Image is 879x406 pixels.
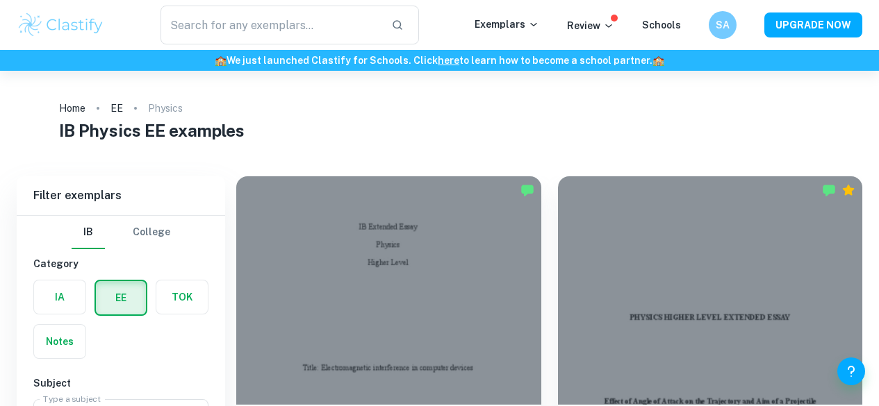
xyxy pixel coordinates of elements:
label: Type a subject [43,393,101,405]
button: IA [34,280,85,314]
h6: Category [33,256,208,271]
span: 🏫 [652,55,664,66]
button: Notes [34,325,85,358]
img: Marked [822,183,836,197]
h6: Filter exemplars [17,176,225,215]
p: Review [567,18,614,33]
button: SA [709,11,737,39]
button: EE [96,281,146,314]
div: Premium [841,183,855,197]
div: Filter type choice [72,216,170,249]
p: Physics [148,101,183,116]
img: Clastify logo [17,11,105,39]
h6: Subject [33,375,208,391]
a: Schools [642,19,681,31]
h6: SA [715,17,731,33]
p: Exemplars [475,17,539,32]
a: here [438,55,459,66]
input: Search for any exemplars... [161,6,380,44]
button: Help and Feedback [837,357,865,385]
button: IB [72,216,105,249]
button: UPGRADE NOW [764,12,862,37]
h6: We just launched Clastify for Schools. Click to learn how to become a school partner. [3,53,876,68]
img: Marked [520,183,534,197]
a: EE [110,99,123,118]
h1: IB Physics EE examples [59,118,820,143]
span: 🏫 [215,55,227,66]
button: College [133,216,170,249]
a: Home [59,99,85,118]
button: TOK [156,280,208,314]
